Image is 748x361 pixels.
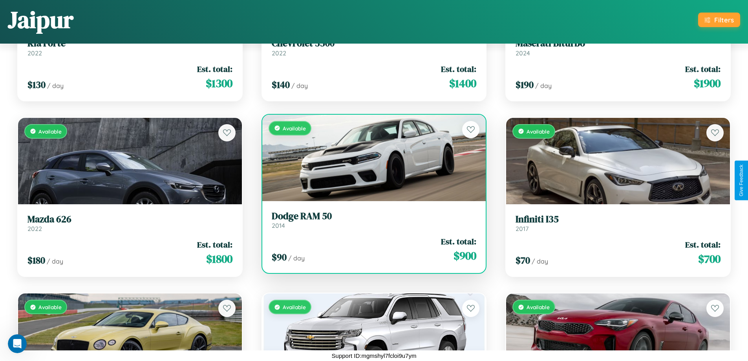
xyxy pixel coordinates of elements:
span: $ 180 [27,254,45,267]
a: Dodge RAM 502014 [272,211,477,230]
span: Est. total: [197,239,232,250]
span: / day [291,82,308,90]
span: $ 140 [272,78,290,91]
span: Available [38,128,62,135]
span: / day [47,257,63,265]
h3: Chevrolet 3500 [272,38,477,49]
h3: Dodge RAM 50 [272,211,477,222]
span: / day [532,257,548,265]
span: $ 1800 [206,251,232,267]
span: Available [527,128,550,135]
iframe: Intercom live chat [8,334,27,353]
span: Available [283,304,306,310]
span: $ 1400 [449,75,476,91]
span: $ 1300 [206,75,232,91]
span: Available [527,304,550,310]
span: $ 1900 [694,75,721,91]
span: 2022 [27,225,42,233]
h3: Mazda 626 [27,214,232,225]
span: / day [288,254,305,262]
h3: Infiniti I35 [516,214,721,225]
span: Available [38,304,62,310]
span: $ 70 [516,254,530,267]
span: 2017 [516,225,529,233]
span: 2022 [27,49,42,57]
h3: Kia Forte [27,38,232,49]
span: $ 90 [272,251,287,264]
p: Support ID: mgmshyl7fcloi9u7ym [332,350,417,361]
span: 2024 [516,49,530,57]
div: Filters [714,16,734,24]
h3: Maserati Biturbo [516,38,721,49]
span: Est. total: [441,236,476,247]
button: Filters [698,13,740,27]
span: $ 190 [516,78,534,91]
a: Maserati Biturbo2024 [516,38,721,57]
span: $ 130 [27,78,46,91]
span: / day [47,82,64,90]
span: / day [535,82,552,90]
span: 2022 [272,49,286,57]
a: Kia Forte2022 [27,38,232,57]
span: Est. total: [441,63,476,75]
span: $ 900 [454,248,476,264]
span: 2014 [272,222,285,229]
a: Mazda 6262022 [27,214,232,233]
h1: Jaipur [8,4,73,36]
a: Chevrolet 35002022 [272,38,477,57]
span: $ 700 [698,251,721,267]
span: Est. total: [685,239,721,250]
span: Est. total: [197,63,232,75]
span: Available [283,125,306,132]
span: Est. total: [685,63,721,75]
div: Give Feedback [739,165,744,196]
a: Infiniti I352017 [516,214,721,233]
